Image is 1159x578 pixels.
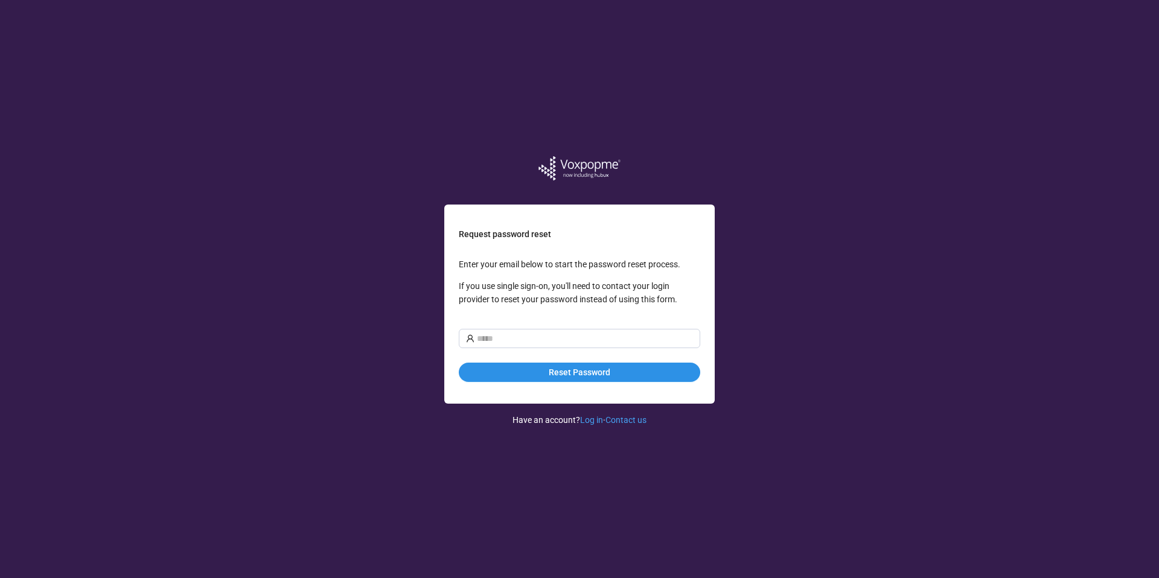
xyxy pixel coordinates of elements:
[459,363,700,382] button: Reset Password
[459,258,700,271] p: Enter your email below to start the password reset process.
[580,415,603,425] a: Log in
[549,366,610,379] span: Reset Password
[512,404,647,427] div: Have an account? ·
[459,227,700,241] p: Request password reset
[605,415,647,425] a: Contact us
[459,279,700,306] p: If you use single sign-on, you'll need to contact your login provider to reset your password inst...
[466,334,474,343] span: user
